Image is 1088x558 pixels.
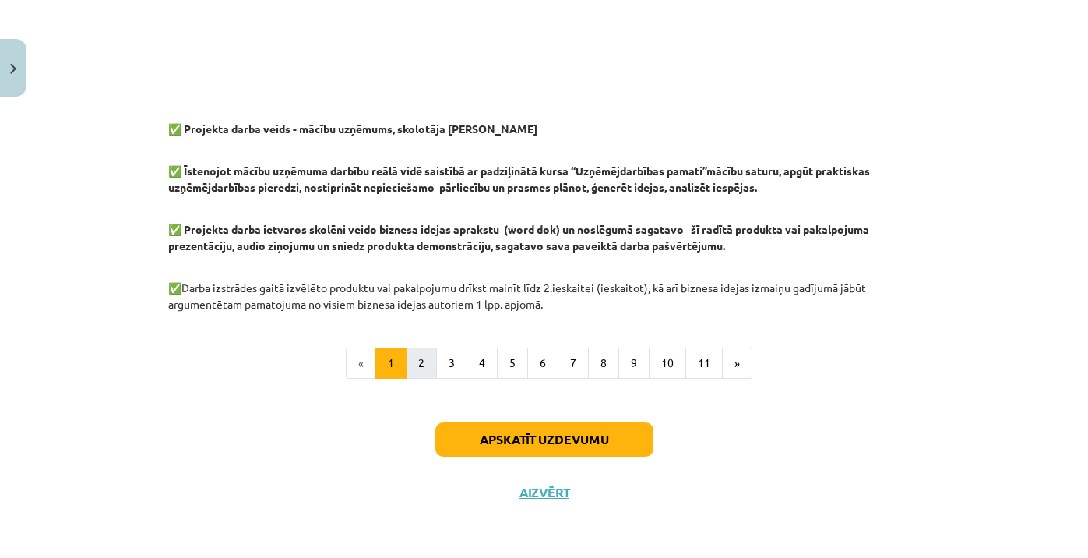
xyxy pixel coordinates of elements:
[184,122,537,136] b: Projekta darba veids - mācību uzņēmums, skolotāja [PERSON_NAME]
[497,348,528,379] button: 5
[588,348,619,379] button: 8
[467,348,498,379] button: 4
[10,64,16,74] img: icon-close-lesson-0947bae3869378f0d4975bcd49f059093ad1ed9edebbc8119c70593378902aed.svg
[168,104,921,137] p: ✅
[168,205,921,254] p: ✅
[649,348,686,379] button: 10
[168,348,921,379] nav: Page navigation example
[168,222,869,253] b: Projekta darba ietvaros skolēni veido biznesa idejas aprakstu (word dok) un noslēgumā sagatavo šī...
[168,147,921,196] p: ✅
[558,348,589,379] button: 7
[685,348,723,379] button: 11
[436,348,467,379] button: 3
[435,422,653,457] button: Apskatīt uzdevumu
[406,348,437,379] button: 2
[527,348,558,379] button: 6
[618,348,650,379] button: 9
[515,485,574,500] button: Aizvērt
[375,348,407,379] button: 1
[168,263,921,313] p: ✅ Darba izstrādes gaitā izvēlēto produktu vai pakalpojumu drīkst mainīt līdz 2.ieskaitei (ieskait...
[168,164,870,194] b: Īstenojot mācību uzņēmuma darbību reālā vidē saistībā ar padziļinātā kursa “Uzņēmējdarbības pamat...
[722,348,752,379] button: »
